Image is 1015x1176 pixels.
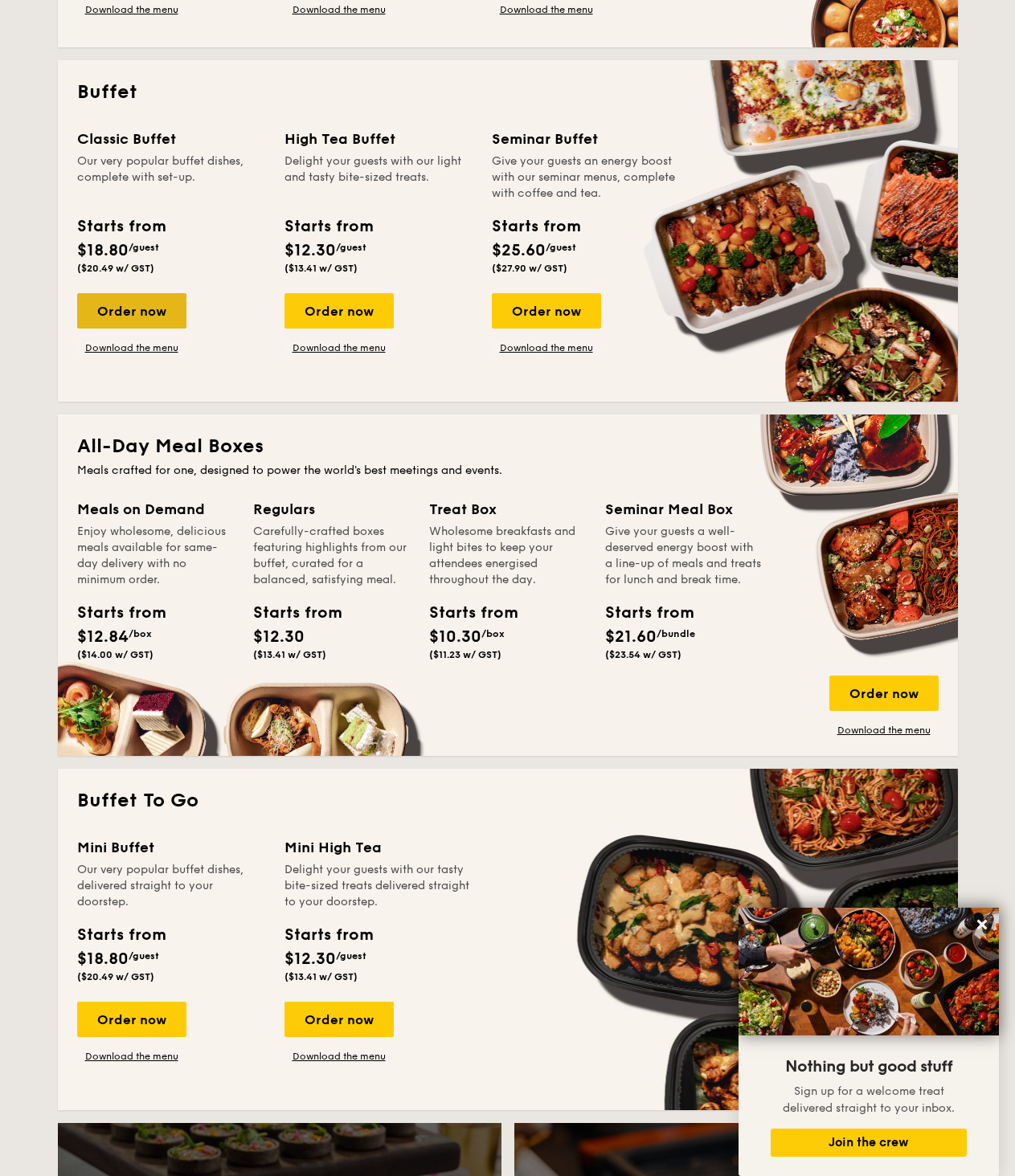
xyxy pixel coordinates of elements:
span: $12.30 [284,241,336,260]
h2: Buffet [77,80,939,105]
div: Wholesome breakfasts and light bites to keep your attendees energised throughout the day. [429,524,586,588]
span: $10.30 [429,627,481,647]
span: /guest [336,242,366,253]
span: ($13.41 w/ GST) [253,649,326,660]
a: Download the menu [77,341,186,354]
a: Download the menu [77,1050,186,1063]
div: Delight your guests with our tasty bite-sized treats delivered straight to your doorstep. [284,862,473,910]
span: $12.30 [253,627,305,647]
div: Carefully-crafted boxes featuring highlights from our buffet, curated for a balanced, satisfying ... [253,524,410,588]
div: Order now [284,293,394,329]
button: Join the crew [771,1129,967,1157]
span: /box [481,628,505,639]
div: Starts from [492,214,579,239]
div: Classic Buffet [77,128,265,150]
span: ($20.49 w/ GST) [77,263,154,274]
a: Download the menu [77,3,186,16]
h2: Buffet To Go [77,788,939,814]
div: Starts from [253,601,325,625]
a: Download the menu [284,341,394,354]
div: Seminar Meal Box [605,498,762,521]
div: Order now [77,1002,186,1037]
div: High Tea Buffet [284,128,473,150]
a: Download the menu [492,341,601,354]
span: ($20.49 w/ GST) [77,971,154,982]
span: ($14.00 w/ GST) [77,649,153,660]
span: /bundle [657,628,695,639]
div: Order now [77,293,186,329]
div: Mini Buffet [77,836,265,859]
span: $25.60 [492,241,546,260]
div: Our very popular buffet dishes, complete with set-up. [77,153,265,202]
div: Seminar Buffet [492,128,680,150]
div: Order now [284,1002,394,1037]
span: $12.30 [284,949,336,969]
span: ($13.41 w/ GST) [284,971,358,982]
a: Download the menu [284,1050,394,1063]
div: Meals on Demand [77,498,234,521]
div: Order now [492,293,601,329]
span: Sign up for a welcome treat delivered straight to your inbox. [783,1084,955,1115]
div: Treat Box [429,498,586,521]
span: $12.84 [77,627,129,647]
img: DSC07876-Edit02-Large.jpeg [739,908,999,1035]
a: Download the menu [492,3,601,16]
div: Our very popular buffet dishes, delivered straight to your doorstep. [77,862,265,910]
span: /guest [546,242,576,253]
div: Starts from [77,923,165,947]
div: Starts from [77,601,149,625]
div: Give your guests a well-deserved energy boost with a line-up of meals and treats for lunch and br... [605,524,762,588]
span: /guest [336,950,366,962]
span: ($27.90 w/ GST) [492,263,567,274]
span: ($13.41 w/ GST) [284,263,358,274]
div: Enjoy wholesome, delicious meals available for same-day delivery with no minimum order. [77,524,234,588]
div: Starts from [429,601,501,625]
span: ($23.54 w/ GST) [605,649,681,660]
div: Starts from [284,214,372,239]
span: $21.60 [605,627,657,647]
div: Starts from [605,601,677,625]
h2: All-Day Meal Boxes [77,434,939,459]
span: /guest [129,242,159,253]
span: Nothing but good stuff [785,1057,952,1076]
button: Close [969,912,995,937]
a: Download the menu [829,724,939,737]
div: Give your guests an energy boost with our seminar menus, complete with coffee and tea. [492,153,680,202]
span: /guest [129,950,159,962]
span: ($11.23 w/ GST) [429,649,501,660]
span: $18.80 [77,949,129,969]
div: Regulars [253,498,410,521]
div: Starts from [284,923,372,947]
div: Order now [829,676,939,711]
div: Mini High Tea [284,836,473,859]
div: Delight your guests with our light and tasty bite-sized treats. [284,153,473,202]
span: $18.80 [77,241,129,260]
div: Meals crafted for one, designed to power the world's best meetings and events. [77,463,939,479]
div: Starts from [77,214,165,239]
a: Download the menu [284,3,394,16]
span: /box [129,628,152,639]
